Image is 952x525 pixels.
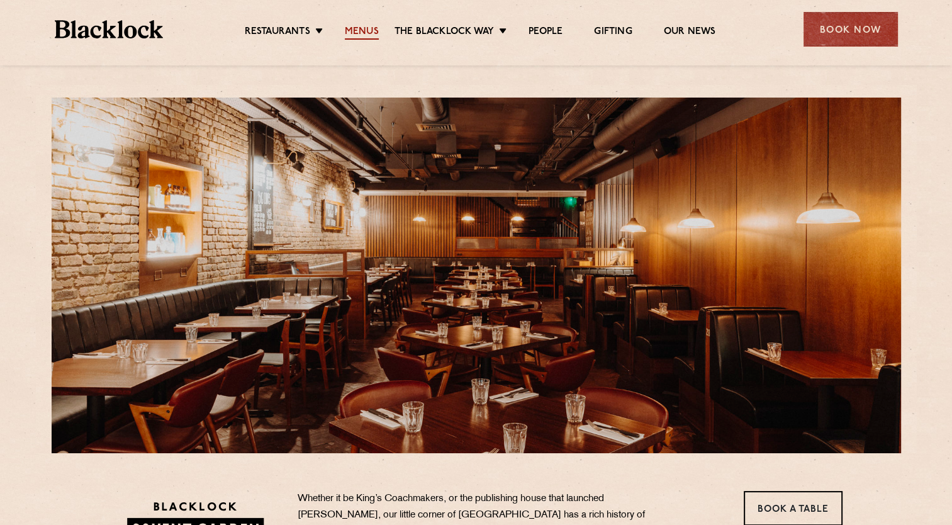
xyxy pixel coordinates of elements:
[55,20,164,38] img: BL_Textured_Logo-footer-cropped.svg
[664,26,716,40] a: Our News
[804,12,898,47] div: Book Now
[245,26,310,40] a: Restaurants
[345,26,379,40] a: Menus
[395,26,494,40] a: The Blacklock Way
[594,26,632,40] a: Gifting
[529,26,563,40] a: People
